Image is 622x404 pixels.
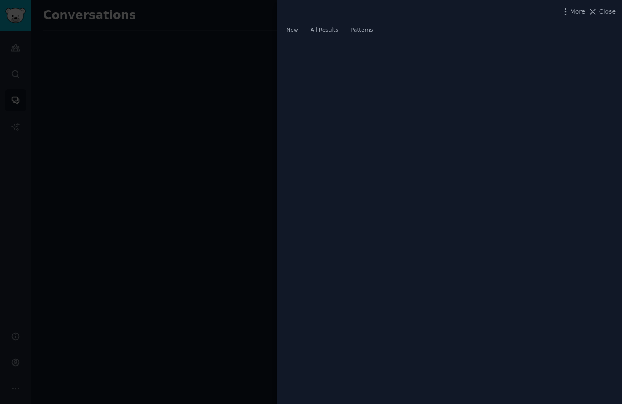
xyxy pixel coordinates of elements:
span: More [570,7,585,16]
a: All Results [307,23,341,41]
button: Close [588,7,616,16]
button: More [561,7,585,16]
span: Close [599,7,616,16]
a: Patterns [348,23,376,41]
a: New [283,23,301,41]
span: All Results [311,26,338,34]
span: Patterns [351,26,373,34]
span: New [286,26,298,34]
